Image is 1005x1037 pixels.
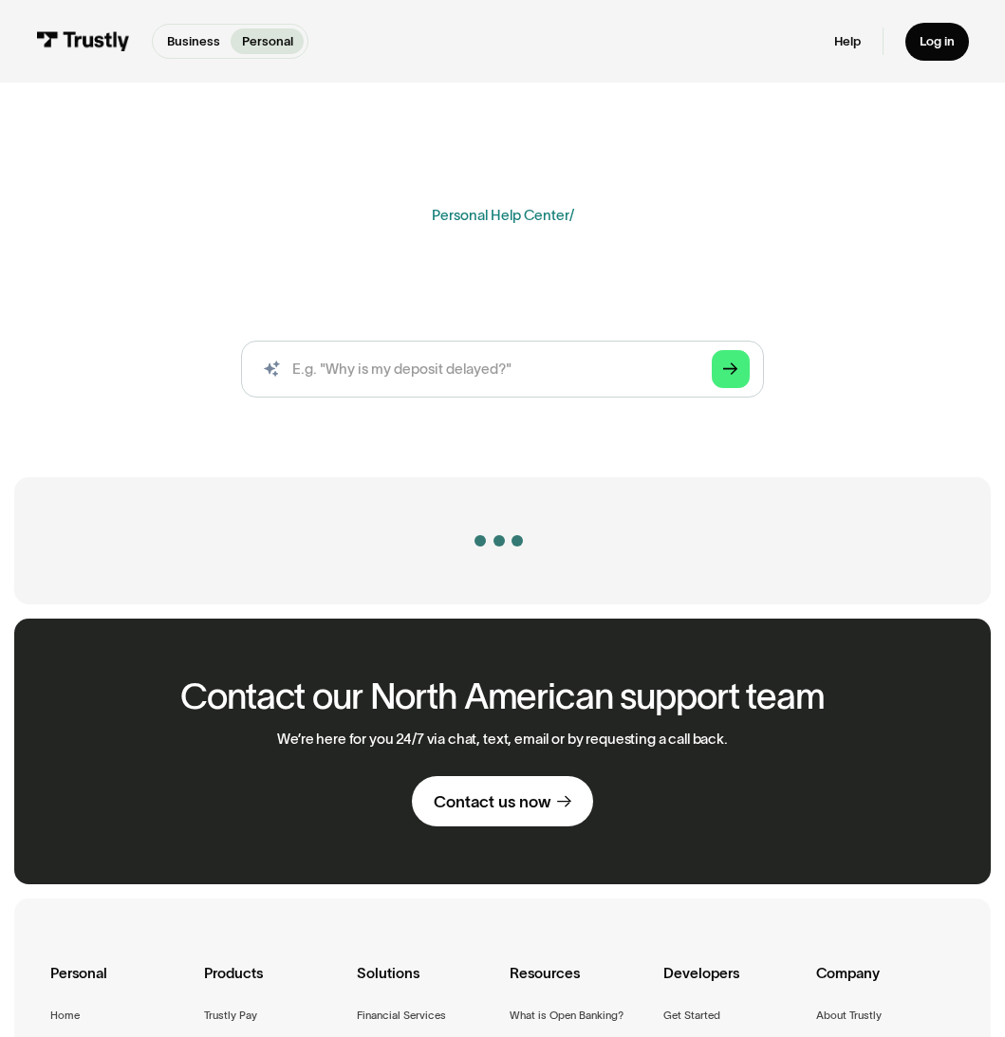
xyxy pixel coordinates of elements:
a: Personal [231,28,304,55]
a: Personal Help Center [432,207,569,223]
a: Get Started [663,1007,720,1026]
a: Help [834,33,861,49]
input: search [241,341,764,398]
a: What is Open Banking? [510,1007,623,1026]
p: We’re here for you 24/7 via chat, text, email or by requesting a call back. [277,731,728,748]
p: Personal [242,32,293,51]
a: Contact us now [412,776,593,826]
div: Developers [663,962,801,1008]
a: Home [50,1007,80,1026]
p: Business [167,32,220,51]
a: Business [156,28,231,55]
div: / [569,207,574,223]
a: Log in [905,23,969,61]
div: Solutions [357,962,494,1008]
div: Contact us now [434,791,550,812]
a: Trustly Pay [204,1007,257,1026]
h2: Contact our North American support team [180,676,825,716]
a: About Trustly [816,1007,882,1026]
div: Products [204,962,342,1008]
a: Financial Services [357,1007,446,1026]
img: Trustly Logo [36,31,130,51]
div: Resources [510,962,647,1008]
div: Log in [920,33,955,49]
div: Company [816,962,954,1008]
div: Personal [50,962,188,1008]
